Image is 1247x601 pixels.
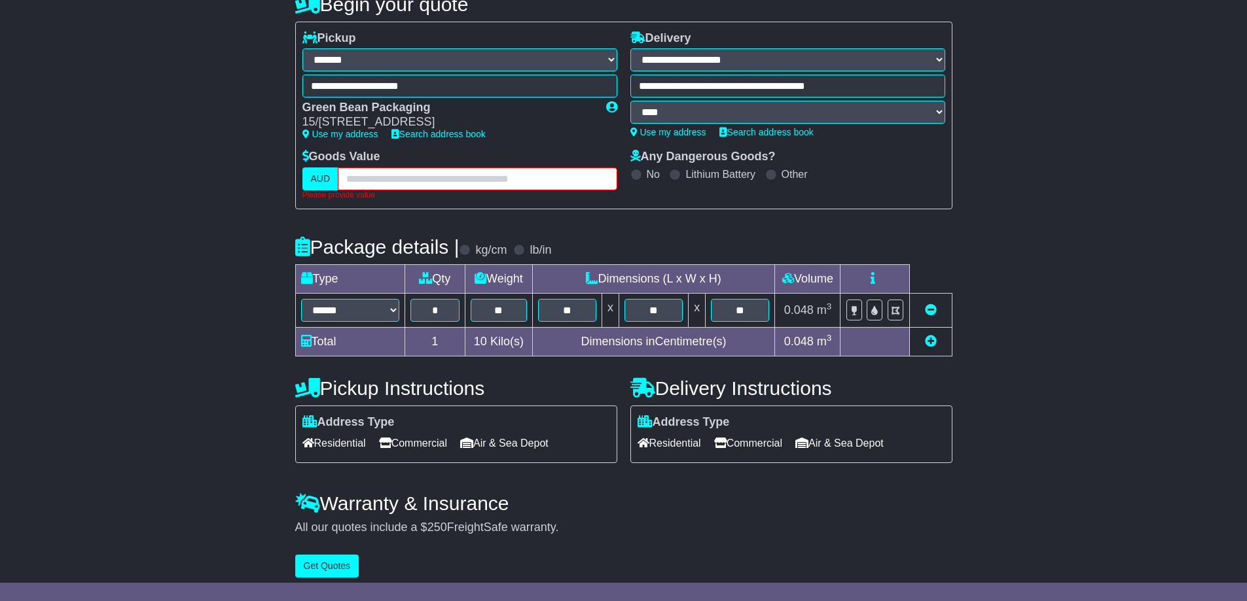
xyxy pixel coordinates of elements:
[689,294,706,328] td: x
[630,127,706,137] a: Use my address
[925,335,937,348] a: Add new item
[827,333,832,343] sup: 3
[302,415,395,430] label: Address Type
[475,243,507,258] label: kg/cm
[630,377,952,399] h4: Delivery Instructions
[532,328,775,356] td: Dimensions in Centimetre(s)
[295,492,952,514] h4: Warranty & Insurance
[295,265,405,294] td: Type
[530,243,551,258] label: lb/in
[630,31,691,46] label: Delivery
[817,335,832,348] span: m
[295,521,952,535] div: All our quotes include a $ FreightSafe warranty.
[302,31,356,46] label: Pickup
[647,168,660,180] label: No
[295,236,460,258] h4: Package details |
[532,265,775,294] td: Dimensions (L x W x H)
[630,150,776,164] label: Any Dangerous Goods?
[782,168,808,180] label: Other
[302,433,366,453] span: Residential
[795,433,884,453] span: Air & Sea Depot
[295,377,617,399] h4: Pickup Instructions
[391,129,486,139] a: Search address book
[465,328,533,356] td: Kilo(s)
[638,433,701,453] span: Residential
[784,303,814,317] span: 0.048
[602,294,619,328] td: x
[474,335,487,348] span: 10
[827,301,832,311] sup: 3
[465,265,533,294] td: Weight
[817,303,832,317] span: m
[638,415,730,430] label: Address Type
[302,167,339,190] label: AUD
[427,521,447,534] span: 250
[685,168,755,180] label: Lithium Battery
[714,433,782,453] span: Commercial
[719,127,814,137] a: Search address book
[295,328,405,356] td: Total
[302,150,380,164] label: Goods Value
[405,265,465,294] td: Qty
[302,129,378,139] a: Use my address
[302,101,593,115] div: Green Bean Packaging
[784,335,814,348] span: 0.048
[405,328,465,356] td: 1
[460,433,549,453] span: Air & Sea Depot
[775,265,840,294] td: Volume
[295,555,359,577] button: Get Quotes
[302,115,593,129] div: 15/[STREET_ADDRESS]
[925,303,937,317] a: Remove this item
[302,190,617,199] div: Please provide value
[379,433,447,453] span: Commercial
